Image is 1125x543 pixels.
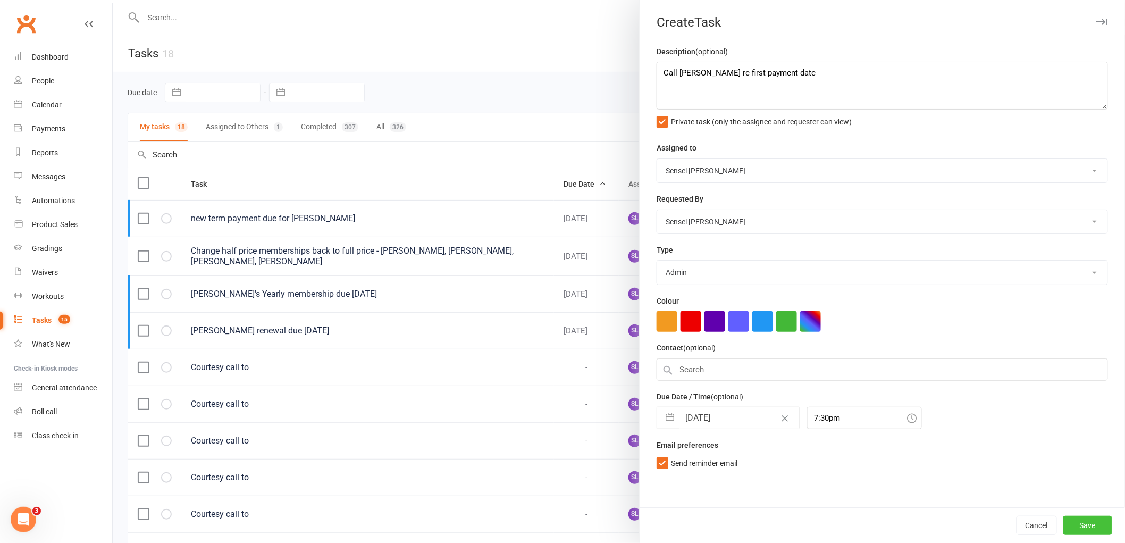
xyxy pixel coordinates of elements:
input: Search [657,358,1108,381]
div: Calendar [32,101,62,109]
iframe: Intercom live chat [11,507,36,532]
a: Calendar [14,93,112,117]
span: Send reminder email [671,455,737,467]
a: Payments [14,117,112,141]
a: Waivers [14,261,112,285]
a: Gradings [14,237,112,261]
div: Payments [32,124,65,133]
a: General attendance kiosk mode [14,376,112,400]
a: What's New [14,332,112,356]
a: Product Sales [14,213,112,237]
label: Assigned to [657,142,696,154]
span: 3 [32,507,41,515]
textarea: Call [PERSON_NAME] re first payment date [657,62,1108,110]
label: Colour [657,295,679,307]
button: Clear Date [776,408,794,428]
label: Description [657,46,728,57]
label: Email preferences [657,439,718,451]
div: Messages [32,172,65,181]
div: Workouts [32,292,64,300]
a: Workouts [14,285,112,308]
small: (optional) [711,392,743,401]
a: Tasks 15 [14,308,112,332]
a: Automations [14,189,112,213]
div: Class check-in [32,431,79,440]
div: Create Task [640,15,1125,30]
small: (optional) [695,47,728,56]
small: (optional) [683,344,716,352]
span: Private task (only the assignee and requester can view) [671,114,852,126]
div: Roll call [32,407,57,416]
div: What's New [32,340,70,348]
div: Product Sales [32,220,78,229]
div: Waivers [32,268,58,277]
label: Requested By [657,193,703,205]
a: Messages [14,165,112,189]
span: 15 [58,315,70,324]
button: Save [1063,516,1112,535]
div: Automations [32,196,75,205]
a: Roll call [14,400,112,424]
label: Due Date / Time [657,391,743,403]
a: Class kiosk mode [14,424,112,448]
div: Tasks [32,316,52,324]
a: Clubworx [13,11,39,37]
div: People [32,77,54,85]
label: Type [657,244,673,256]
div: Dashboard [32,53,69,61]
a: Reports [14,141,112,165]
button: Cancel [1017,516,1057,535]
div: Reports [32,148,58,157]
div: General attendance [32,383,97,392]
a: Dashboard [14,45,112,69]
a: People [14,69,112,93]
div: Gradings [32,244,62,253]
label: Contact [657,342,716,354]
